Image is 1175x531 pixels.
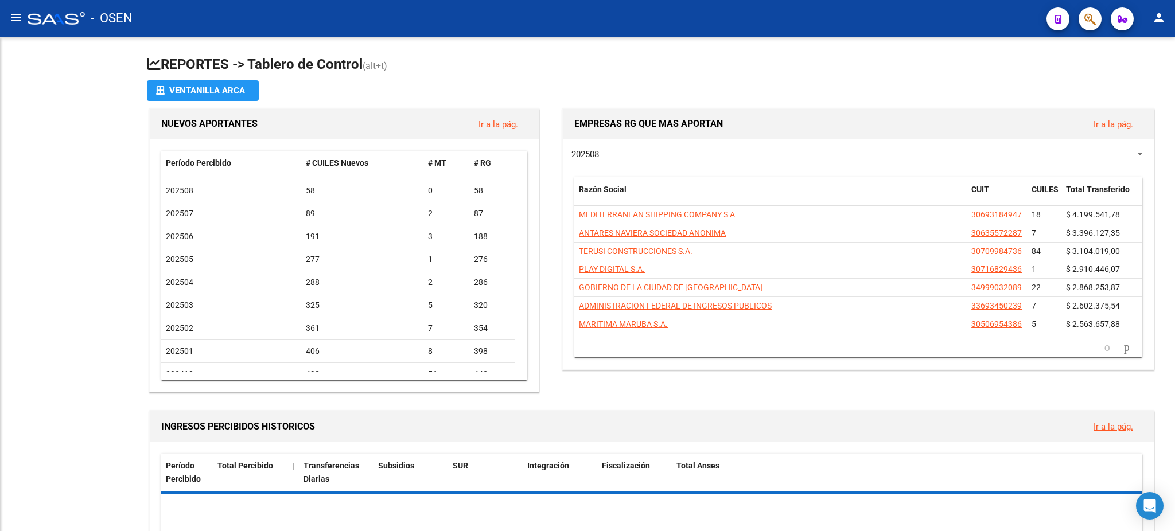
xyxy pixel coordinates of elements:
[1032,283,1041,292] span: 22
[474,276,511,289] div: 286
[213,454,287,491] datatable-header-cell: Total Percibido
[161,454,213,491] datatable-header-cell: Período Percibido
[363,60,387,71] span: (alt+t)
[1084,416,1142,437] button: Ir a la pág.
[579,283,762,292] span: GOBIERNO DE LA CIUDAD DE [GEOGRAPHIC_DATA]
[166,255,193,264] span: 202505
[306,322,419,335] div: 361
[453,461,468,470] span: SUR
[299,454,373,491] datatable-header-cell: Transferencias Diarias
[306,345,419,358] div: 406
[474,253,511,266] div: 276
[448,454,523,491] datatable-header-cell: SUR
[287,454,299,491] datatable-header-cell: |
[306,299,419,312] div: 325
[469,151,515,175] datatable-header-cell: # RG
[166,369,193,378] span: 202412
[292,461,294,470] span: |
[428,158,446,167] span: # MT
[1094,119,1133,130] a: Ir a la pág.
[1099,341,1115,354] a: go to previous page
[306,276,419,289] div: 288
[166,461,201,483] span: Período Percibido
[428,207,465,220] div: 2
[166,323,193,333] span: 202502
[428,368,465,381] div: 56
[166,278,193,287] span: 202504
[1032,228,1036,237] span: 7
[161,118,258,129] span: NUEVOS APORTANTES
[597,454,672,491] datatable-header-cell: Fiscalización
[602,461,650,470] span: Fiscalización
[306,184,419,197] div: 58
[1066,210,1120,219] span: $ 4.199.541,78
[147,55,1157,75] h1: REPORTES -> Tablero de Control
[1136,492,1164,520] div: Open Intercom Messenger
[574,118,723,129] span: EMPRESAS RG QUE MAS APORTAN
[1032,247,1041,256] span: 84
[579,301,772,310] span: ADMINISTRACION FEDERAL DE INGRESOS PUBLICOS
[971,185,989,194] span: CUIT
[676,461,719,470] span: Total Anses
[1152,11,1166,25] mat-icon: person
[574,177,967,215] datatable-header-cell: Razón Social
[1094,421,1133,432] a: Ir a la pág.
[1032,264,1036,274] span: 1
[474,158,491,167] span: # RG
[469,114,527,135] button: Ir a la pág.
[428,299,465,312] div: 5
[378,461,414,470] span: Subsidios
[161,421,315,432] span: INGRESOS PERCIBIDOS HISTORICOS
[91,6,133,31] span: - OSEN
[1066,319,1120,329] span: $ 2.563.657,88
[579,264,645,274] span: PLAY DIGITAL S.A.
[428,345,465,358] div: 8
[523,454,597,491] datatable-header-cell: Integración
[474,230,511,243] div: 188
[1066,247,1120,256] span: $ 3.104.019,00
[1061,177,1142,215] datatable-header-cell: Total Transferido
[1066,228,1120,237] span: $ 3.396.127,35
[971,247,1022,256] span: 30709984736
[967,177,1027,215] datatable-header-cell: CUIT
[166,300,193,310] span: 202503
[428,230,465,243] div: 3
[971,283,1022,292] span: 34999032089
[1032,319,1036,329] span: 5
[166,158,231,167] span: Período Percibido
[527,461,569,470] span: Integración
[166,186,193,195] span: 202508
[474,207,511,220] div: 87
[579,319,668,329] span: MARITIMA MARUBA S.A.
[474,322,511,335] div: 354
[306,230,419,243] div: 191
[166,232,193,241] span: 202506
[1084,114,1142,135] button: Ir a la pág.
[1066,301,1120,310] span: $ 2.602.375,54
[971,264,1022,274] span: 30716829436
[474,345,511,358] div: 398
[217,461,273,470] span: Total Percibido
[672,454,1130,491] datatable-header-cell: Total Anses
[1066,185,1130,194] span: Total Transferido
[579,185,627,194] span: Razón Social
[373,454,448,491] datatable-header-cell: Subsidios
[571,149,599,159] span: 202508
[1032,210,1041,219] span: 18
[474,368,511,381] div: 442
[156,80,250,101] div: Ventanilla ARCA
[428,253,465,266] div: 1
[971,319,1022,329] span: 30506954386
[474,184,511,197] div: 58
[474,299,511,312] div: 320
[423,151,469,175] datatable-header-cell: # MT
[9,11,23,25] mat-icon: menu
[428,184,465,197] div: 0
[428,276,465,289] div: 2
[971,210,1022,219] span: 30693184947
[428,322,465,335] div: 7
[579,247,692,256] span: TERUSI CONSTRUCCIONES S.A.
[306,158,368,167] span: # CUILES Nuevos
[1119,341,1135,354] a: go to next page
[166,346,193,356] span: 202501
